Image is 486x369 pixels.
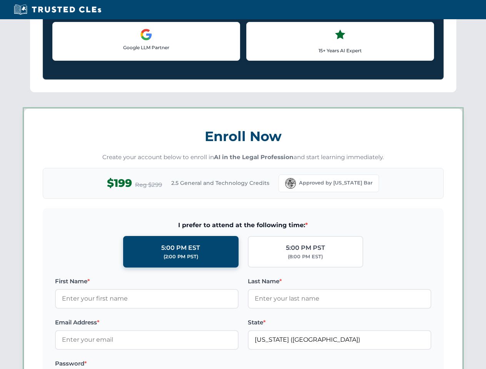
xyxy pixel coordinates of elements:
input: Enter your first name [55,289,239,308]
h3: Enroll Now [43,124,444,148]
input: Enter your last name [248,289,431,308]
label: First Name [55,277,239,286]
div: (2:00 PM PST) [164,253,198,261]
label: Last Name [248,277,431,286]
span: I prefer to attend at the following time: [55,220,431,230]
strong: AI in the Legal Profession [214,153,294,161]
input: Florida (FL) [248,330,431,349]
label: Password [55,359,239,368]
p: 15+ Years AI Expert [253,47,428,54]
img: Trusted CLEs [12,4,104,15]
span: Approved by [US_STATE] Bar [299,179,372,187]
div: (8:00 PM EST) [288,253,323,261]
span: 2.5 General and Technology Credits [171,179,269,187]
span: $199 [107,175,132,192]
input: Enter your email [55,330,239,349]
img: Florida Bar [285,178,296,189]
div: 5:00 PM PST [286,243,325,253]
span: Reg $299 [135,180,162,189]
label: Email Address [55,318,239,327]
label: State [248,318,431,327]
div: 5:00 PM EST [161,243,200,253]
p: Google LLM Partner [59,44,234,51]
img: Google [140,28,152,41]
p: Create your account below to enroll in and start learning immediately. [43,153,444,162]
